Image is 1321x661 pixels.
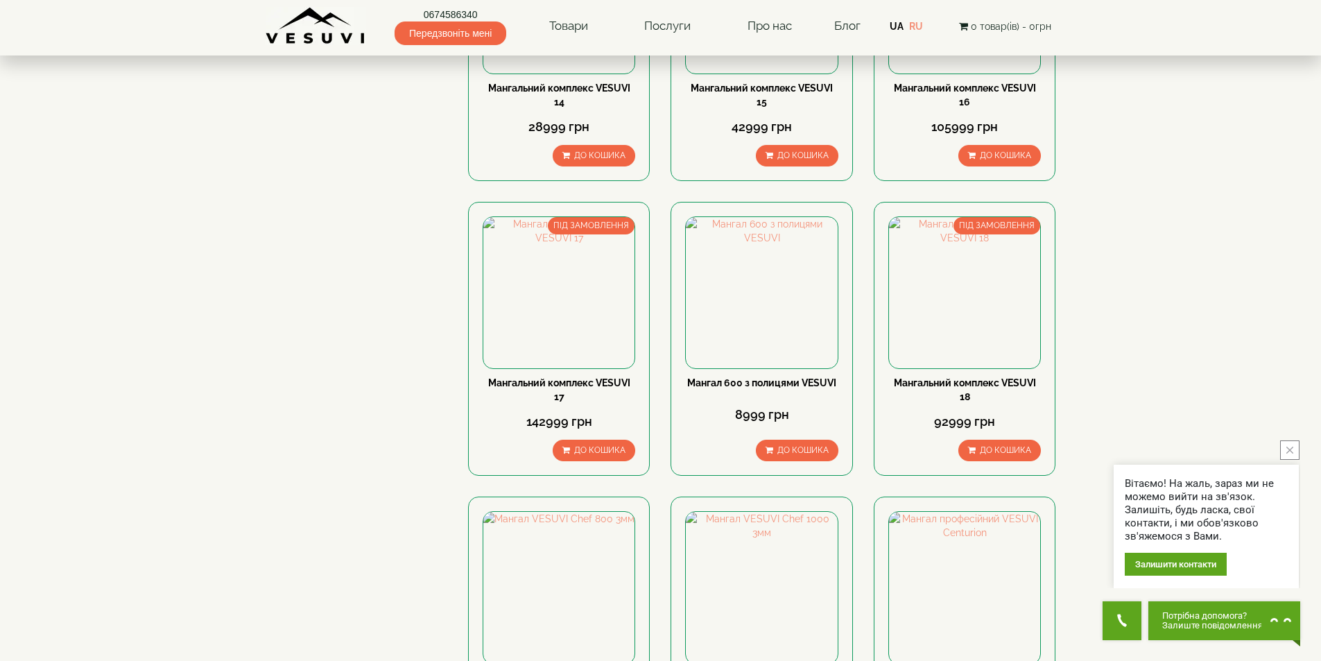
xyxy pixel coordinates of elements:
[980,445,1031,455] span: До кошика
[553,145,635,166] button: До кошика
[488,377,630,402] a: Мангальний комплекс VESUVI 17
[483,413,635,431] div: 142999 грн
[266,7,366,45] img: Завод VESUVI
[548,217,634,234] span: ПІД ЗАМОВЛЕННЯ
[691,83,833,108] a: Мангальний комплекс VESUVI 15
[958,440,1041,461] button: До кошика
[686,217,837,368] img: Мангал 600 з полицями VESUVI
[395,8,506,22] a: 0674586340
[834,19,861,33] a: Блог
[958,145,1041,166] button: До кошика
[777,445,829,455] span: До кошика
[483,217,634,368] img: Мангальний комплекс VESUVI 17
[1162,621,1263,630] span: Залиште повідомлення
[1125,477,1288,543] div: Вітаємо! На жаль, зараз ми не можемо вийти на зв'язок. Залишіть, будь ласка, свої контакти, і ми ...
[980,151,1031,160] span: До кошика
[483,118,635,136] div: 28999 грн
[909,21,923,32] a: RU
[756,145,838,166] button: До кошика
[734,10,806,42] a: Про нас
[894,377,1036,402] a: Мангальний комплекс VESUVI 18
[894,83,1036,108] a: Мангальний комплекс VESUVI 16
[687,377,836,388] a: Мангал 600 з полицями VESUVI
[488,83,630,108] a: Мангальний комплекс VESUVI 14
[889,217,1040,368] img: Мангальний комплекс VESUVI 18
[630,10,705,42] a: Послуги
[1280,440,1300,460] button: close button
[756,440,838,461] button: До кошика
[1162,611,1263,621] span: Потрібна допомога?
[574,151,625,160] span: До кошика
[395,22,506,45] span: Передзвоніть мені
[1125,553,1227,576] div: Залишити контакти
[1148,601,1300,640] button: Chat button
[685,118,838,136] div: 42999 грн
[890,21,904,32] a: UA
[553,440,635,461] button: До кошика
[888,413,1041,431] div: 92999 грн
[1103,601,1141,640] button: Get Call button
[888,118,1041,136] div: 105999 грн
[971,21,1051,32] span: 0 товар(ів) - 0грн
[777,151,829,160] span: До кошика
[685,406,838,424] div: 8999 грн
[574,445,625,455] span: До кошика
[955,19,1055,34] button: 0 товар(ів) - 0грн
[535,10,602,42] a: Товари
[953,217,1040,234] span: ПІД ЗАМОВЛЕННЯ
